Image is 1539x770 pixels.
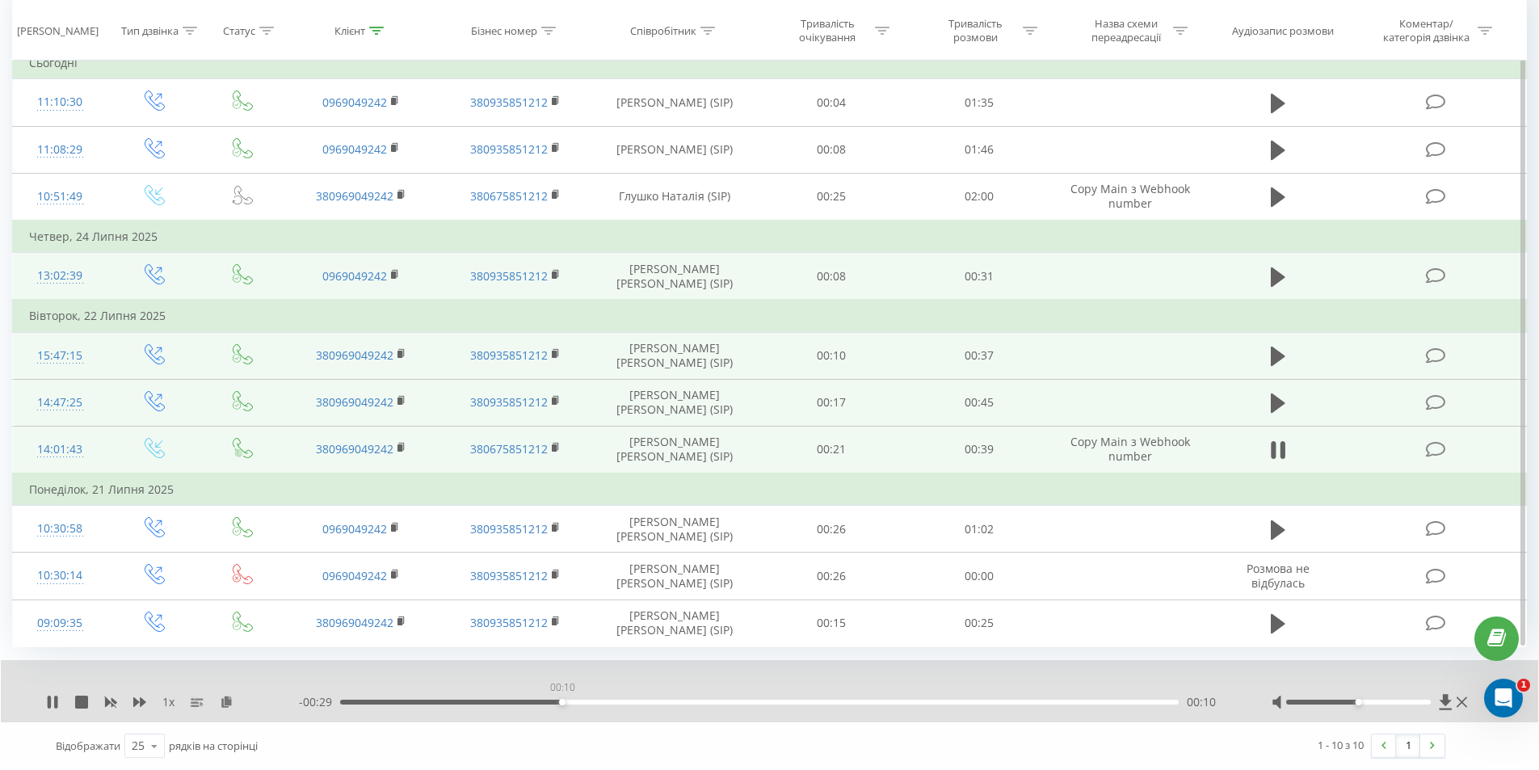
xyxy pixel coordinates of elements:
[906,553,1053,600] td: 00:00
[547,676,578,699] div: 00:10
[334,23,365,37] div: Клієнт
[559,699,566,705] div: Accessibility label
[29,340,91,372] div: 15:47:15
[29,513,91,545] div: 10:30:58
[1053,173,1206,221] td: Copy Main з Webhook number
[470,95,548,110] a: 380935851212
[758,79,906,126] td: 00:04
[316,188,393,204] a: 380969049242
[470,568,548,583] a: 380935851212
[592,126,758,173] td: [PERSON_NAME] (SIP)
[470,347,548,363] a: 380935851212
[1232,23,1334,37] div: Аудіозапис розмови
[758,600,906,646] td: 00:15
[758,253,906,301] td: 00:08
[906,426,1053,473] td: 00:39
[169,738,258,753] span: рядків на сторінці
[132,738,145,754] div: 25
[758,126,906,173] td: 00:08
[906,79,1053,126] td: 01:35
[322,568,387,583] a: 0969049242
[13,473,1527,506] td: Понеділок, 21 Липня 2025
[470,441,548,457] a: 380675851212
[906,379,1053,426] td: 00:45
[758,332,906,379] td: 00:10
[470,268,548,284] a: 380935851212
[470,521,548,536] a: 380935851212
[592,600,758,646] td: [PERSON_NAME] [PERSON_NAME] (SIP)
[1355,699,1361,705] div: Accessibility label
[592,379,758,426] td: [PERSON_NAME] [PERSON_NAME] (SIP)
[1484,679,1523,717] iframe: Intercom live chat
[592,426,758,473] td: [PERSON_NAME] [PERSON_NAME] (SIP)
[1517,679,1530,692] span: 1
[758,173,906,221] td: 00:25
[56,738,120,753] span: Відображати
[471,23,537,37] div: Бізнес номер
[784,17,871,44] div: Тривалість очікування
[316,615,393,630] a: 380969049242
[592,332,758,379] td: [PERSON_NAME] [PERSON_NAME] (SIP)
[316,347,393,363] a: 380969049242
[592,79,758,126] td: [PERSON_NAME] (SIP)
[29,134,91,166] div: 11:08:29
[1247,561,1310,591] span: Розмова не відбулась
[29,560,91,591] div: 10:30:14
[322,268,387,284] a: 0969049242
[470,615,548,630] a: 380935851212
[121,23,179,37] div: Тип дзвінка
[592,553,758,600] td: [PERSON_NAME] [PERSON_NAME] (SIP)
[299,694,340,710] span: - 00:29
[470,394,548,410] a: 380935851212
[1318,737,1364,753] div: 1 - 10 з 10
[906,600,1053,646] td: 00:25
[906,126,1053,173] td: 01:46
[29,434,91,465] div: 14:01:43
[223,23,255,37] div: Статус
[758,426,906,473] td: 00:21
[29,260,91,292] div: 13:02:39
[906,253,1053,301] td: 00:31
[13,221,1527,253] td: Четвер, 24 Липня 2025
[1053,426,1206,473] td: Copy Main з Webhook number
[29,86,91,118] div: 11:10:30
[316,394,393,410] a: 380969049242
[322,141,387,157] a: 0969049242
[322,95,387,110] a: 0969049242
[1396,734,1420,757] a: 1
[932,17,1019,44] div: Тривалість розмови
[906,332,1053,379] td: 00:37
[1083,17,1169,44] div: Назва схеми переадресації
[470,141,548,157] a: 380935851212
[162,694,175,710] span: 1 x
[1379,17,1474,44] div: Коментар/категорія дзвінка
[1187,694,1216,710] span: 00:10
[29,387,91,419] div: 14:47:25
[13,47,1527,79] td: Сьогодні
[592,506,758,553] td: [PERSON_NAME] [PERSON_NAME] (SIP)
[322,521,387,536] a: 0969049242
[630,23,696,37] div: Співробітник
[470,188,548,204] a: 380675851212
[13,300,1527,332] td: Вівторок, 22 Липня 2025
[758,553,906,600] td: 00:26
[758,379,906,426] td: 00:17
[592,253,758,301] td: [PERSON_NAME] [PERSON_NAME] (SIP)
[592,173,758,221] td: Глушко Наталія (SIP)
[29,181,91,212] div: 10:51:49
[906,173,1053,221] td: 02:00
[906,506,1053,553] td: 01:02
[29,608,91,639] div: 09:09:35
[316,441,393,457] a: 380969049242
[758,506,906,553] td: 00:26
[17,23,99,37] div: [PERSON_NAME]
